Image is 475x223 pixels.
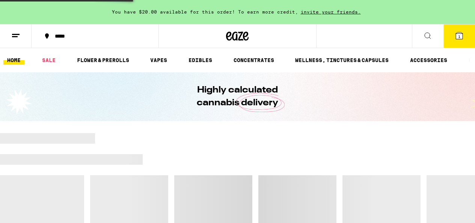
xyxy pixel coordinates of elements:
span: You have $20.00 available for this order! To earn more credit, [112,9,298,14]
span: 1 [458,34,460,39]
a: ACCESSORIES [406,56,451,65]
a: HOME [3,56,24,65]
button: 1 [443,24,475,48]
a: FLOWER & PREROLLS [73,56,133,65]
a: EDIBLES [185,56,216,65]
a: CONCENTRATES [230,56,278,65]
a: VAPES [146,56,171,65]
h1: Highly calculated cannabis delivery [176,84,300,109]
a: WELLNESS, TINCTURES & CAPSULES [291,56,392,65]
a: SALE [38,56,59,65]
span: invite your friends. [298,9,363,14]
